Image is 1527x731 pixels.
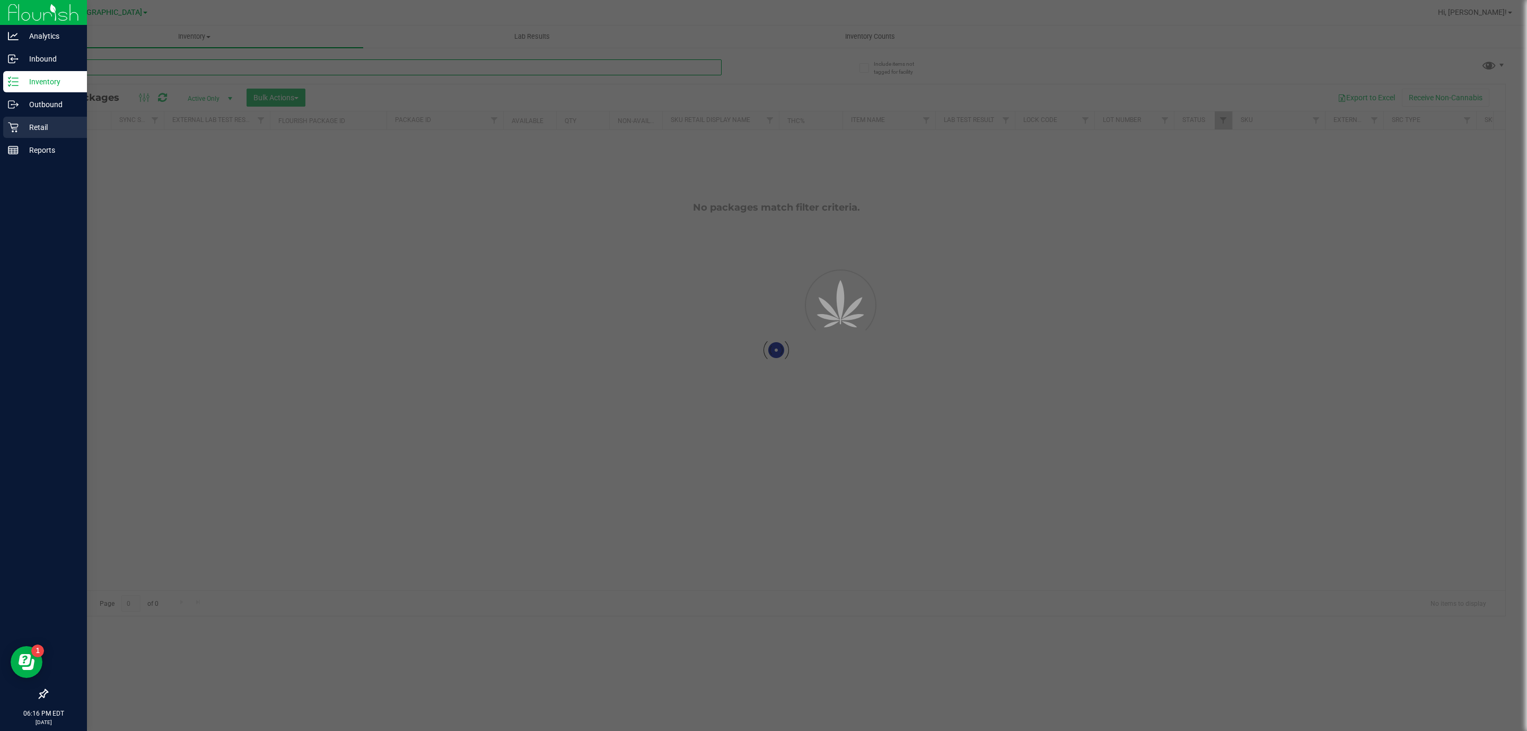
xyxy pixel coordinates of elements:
[19,53,82,65] p: Inbound
[5,709,82,718] p: 06:16 PM EDT
[8,99,19,110] inline-svg: Outbound
[8,31,19,41] inline-svg: Analytics
[5,718,82,726] p: [DATE]
[8,122,19,133] inline-svg: Retail
[19,75,82,88] p: Inventory
[19,98,82,111] p: Outbound
[19,121,82,134] p: Retail
[8,54,19,64] inline-svg: Inbound
[8,76,19,87] inline-svg: Inventory
[19,144,82,156] p: Reports
[31,645,44,657] iframe: Resource center unread badge
[19,30,82,42] p: Analytics
[11,646,42,678] iframe: Resource center
[8,145,19,155] inline-svg: Reports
